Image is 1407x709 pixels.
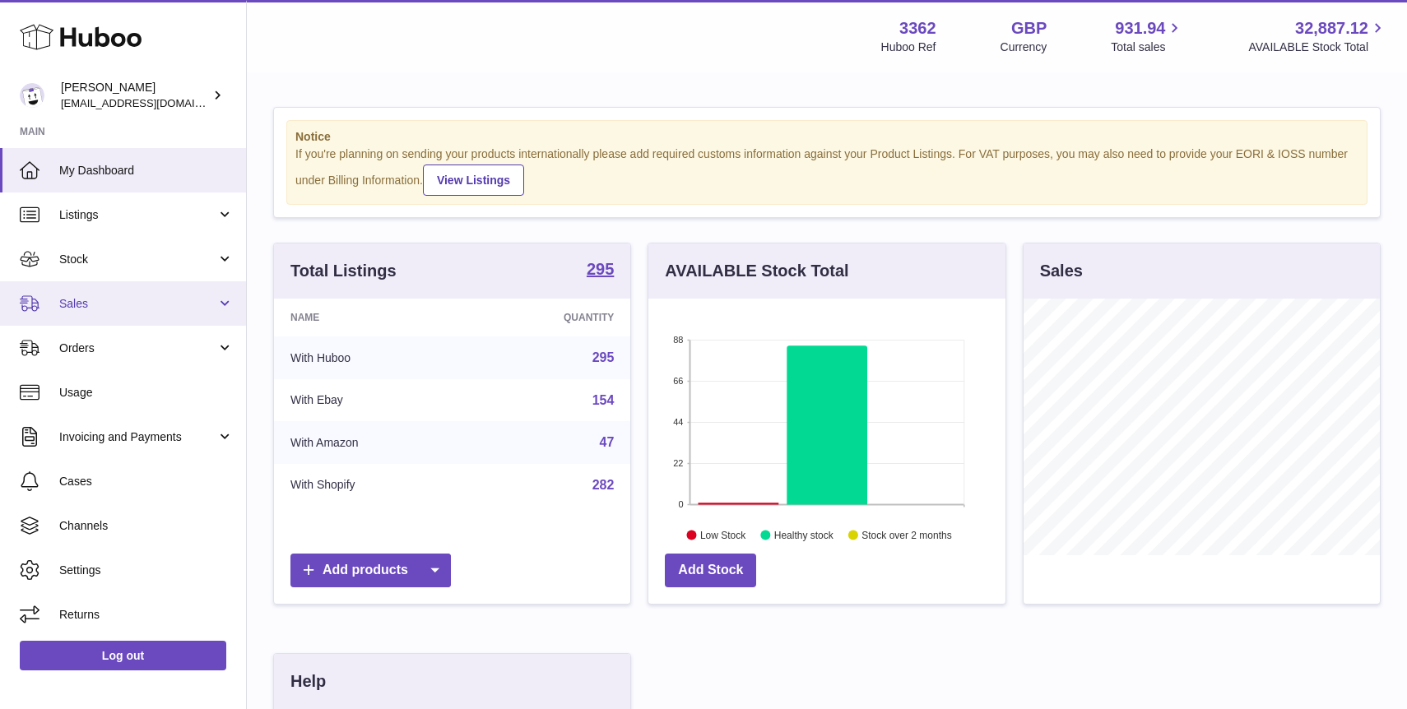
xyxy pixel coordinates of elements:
a: Add products [290,554,451,587]
span: AVAILABLE Stock Total [1248,39,1387,55]
span: Total sales [1111,39,1184,55]
span: Orders [59,341,216,356]
th: Name [274,299,469,336]
a: 47 [600,435,615,449]
text: Low Stock [700,529,746,540]
div: If you're planning on sending your products internationally please add required customs informati... [295,146,1358,196]
span: Usage [59,385,234,401]
a: Add Stock [665,554,756,587]
span: Stock [59,252,216,267]
td: With Huboo [274,336,469,379]
strong: GBP [1011,17,1047,39]
div: Currency [1001,39,1047,55]
span: Invoicing and Payments [59,429,216,445]
text: 44 [674,417,684,427]
a: 295 [592,350,615,364]
a: 931.94 Total sales [1111,17,1184,55]
img: sales@gamesconnection.co.uk [20,83,44,108]
text: Stock over 2 months [862,529,952,540]
div: Huboo Ref [881,39,936,55]
strong: 295 [587,261,614,277]
a: View Listings [423,165,524,196]
strong: Notice [295,129,1358,145]
span: My Dashboard [59,163,234,178]
h3: AVAILABLE Stock Total [665,260,848,282]
td: With Amazon [274,421,469,464]
span: Sales [59,296,216,312]
text: 22 [674,458,684,468]
span: Settings [59,563,234,578]
span: 32,887.12 [1295,17,1368,39]
a: 154 [592,393,615,407]
td: With Ebay [274,379,469,422]
span: Cases [59,474,234,489]
h3: Total Listings [290,260,397,282]
span: Channels [59,518,234,534]
span: 931.94 [1115,17,1165,39]
th: Quantity [469,299,630,336]
text: Healthy stock [774,529,834,540]
a: 282 [592,478,615,492]
span: Listings [59,207,216,223]
h3: Help [290,670,326,693]
td: With Shopify [274,464,469,507]
span: Returns [59,607,234,623]
a: 295 [587,261,614,280]
text: 0 [679,499,684,509]
div: [PERSON_NAME] [61,80,209,111]
a: 32,887.12 AVAILABLE Stock Total [1248,17,1387,55]
h3: Sales [1040,260,1083,282]
span: [EMAIL_ADDRESS][DOMAIN_NAME] [61,96,242,109]
a: Log out [20,641,226,670]
text: 66 [674,376,684,386]
strong: 3362 [899,17,936,39]
text: 88 [674,335,684,345]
